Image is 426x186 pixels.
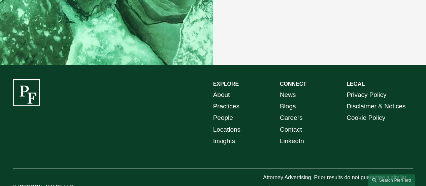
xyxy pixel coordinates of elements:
[213,135,235,147] a: Insights
[280,112,303,124] a: Careers
[280,135,304,147] a: LinkedIn
[368,174,415,186] a: Search this site
[280,81,306,87] strong: CONNECT
[347,112,385,124] a: Cookie Policy
[280,101,296,112] a: Blogs
[213,124,240,135] a: Locations
[347,89,386,101] a: Privacy Policy
[213,81,239,87] strong: EXPLORE
[213,101,239,112] a: Practices
[213,112,233,124] a: People
[213,89,230,101] a: About
[280,124,302,135] a: Contact
[280,89,296,101] a: News
[347,81,365,87] strong: LEGAL
[347,101,405,112] a: Disclaimer & Notices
